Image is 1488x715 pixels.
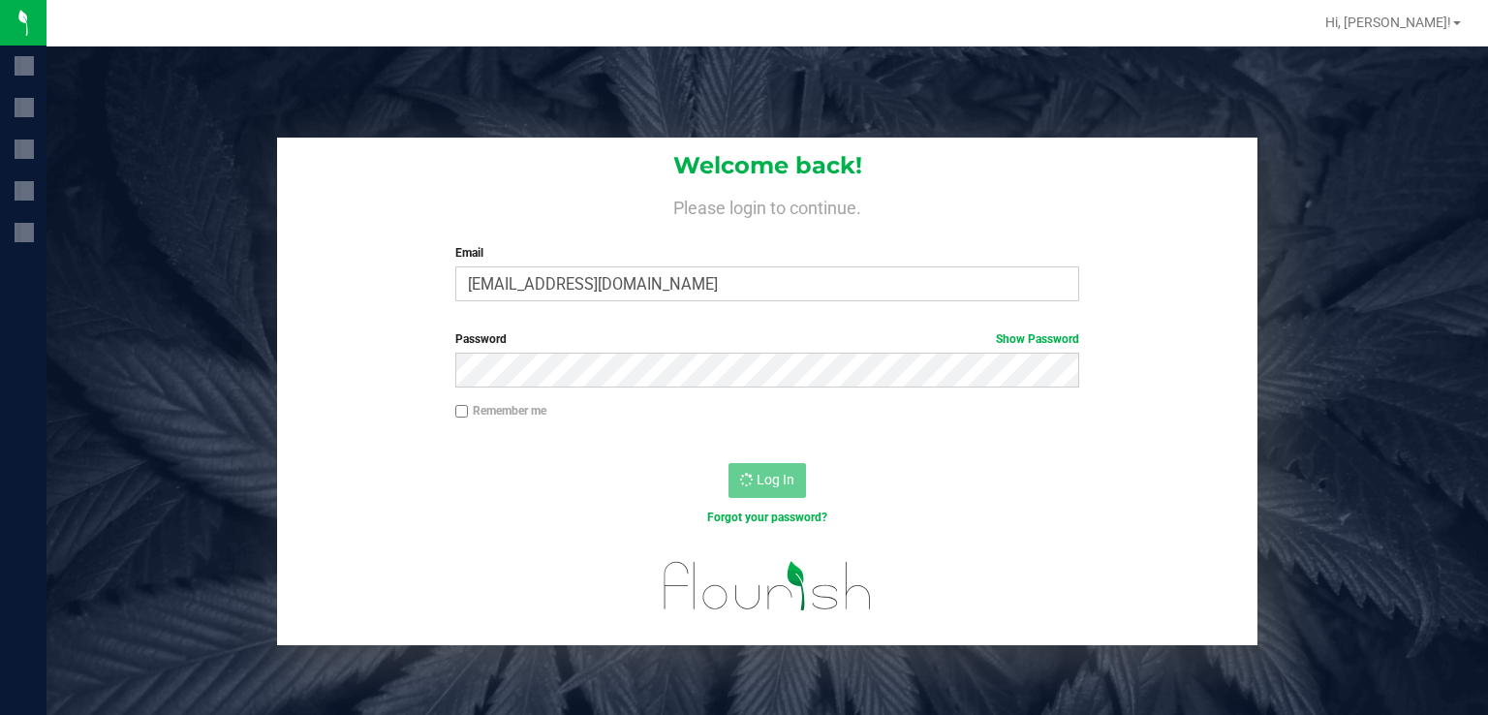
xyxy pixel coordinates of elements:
[707,511,827,524] a: Forgot your password?
[996,332,1079,346] a: Show Password
[728,463,806,498] button: Log In
[455,405,469,419] input: Remember me
[277,194,1257,217] h4: Please login to continue.
[455,332,507,346] span: Password
[1325,15,1451,30] span: Hi, [PERSON_NAME]!
[757,472,794,487] span: Log In
[455,402,546,420] label: Remember me
[645,546,890,625] img: flourish_logo.svg
[277,153,1257,178] h1: Welcome back!
[455,244,1080,262] label: Email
